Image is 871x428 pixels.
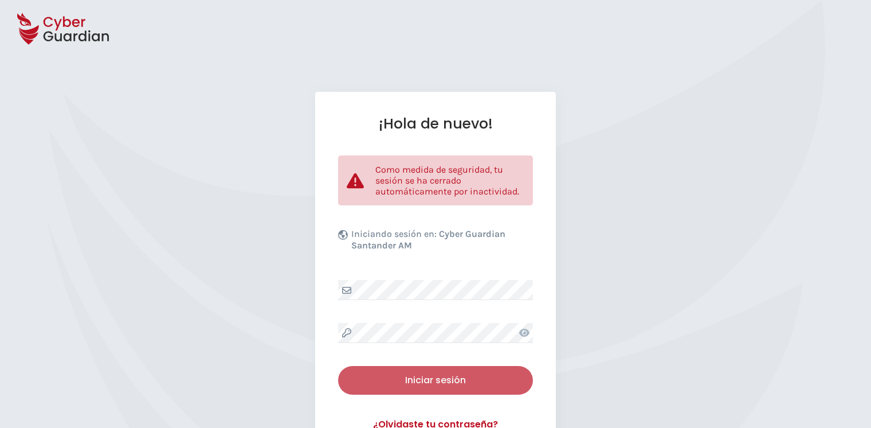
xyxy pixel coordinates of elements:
[347,373,524,387] div: Iniciar sesión
[351,228,505,251] b: Cyber Guardian Santander AM
[375,164,524,197] p: Como medida de seguridad, tu sesión se ha cerrado automáticamente por inactividad.
[351,228,530,257] p: Iniciando sesión en:
[338,366,533,395] button: Iniciar sesión
[338,115,533,133] h1: ¡Hola de nuevo!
